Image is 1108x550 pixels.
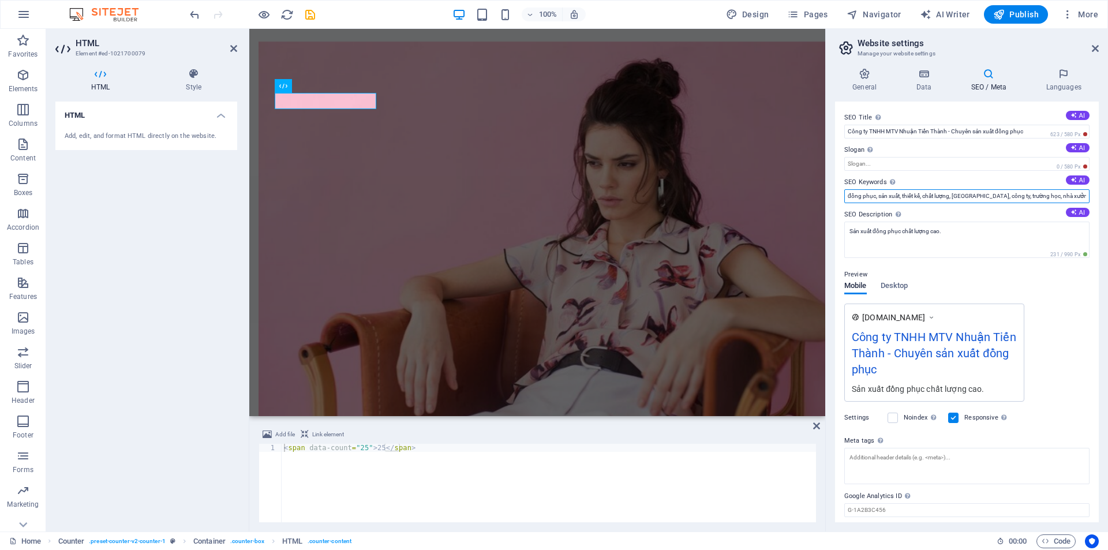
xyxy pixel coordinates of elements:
[783,5,832,24] button: Pages
[230,534,264,548] span: . counter-box
[569,9,579,20] i: On resize automatically adjust zoom level to fit chosen device.
[1066,143,1090,152] button: Slogan
[964,411,1010,425] label: Responsive
[1054,163,1090,171] span: 0 / 580 Px
[1085,534,1099,548] button: Usercentrics
[787,9,828,20] span: Pages
[721,5,774,24] button: Design
[1062,9,1098,20] span: More
[984,5,1048,24] button: Publish
[997,534,1027,548] h6: Session time
[193,534,226,548] span: Click to select. Double-click to edit
[844,411,882,425] label: Settings
[1048,130,1090,139] span: 623 / 580 Px
[261,428,297,442] button: Add file
[12,327,35,336] p: Images
[844,282,908,304] div: Preview
[844,434,1090,448] label: Meta tags
[13,431,33,440] p: Footer
[303,8,317,21] button: save
[12,396,35,405] p: Header
[1066,111,1090,120] button: SEO Title
[953,68,1028,92] h4: SEO / Meta
[993,9,1039,20] span: Publish
[844,279,867,295] span: Mobile
[76,48,214,59] h3: Element #ed-1021700079
[858,48,1076,59] h3: Manage your website settings
[844,143,1090,157] label: Slogan
[844,522,1090,536] label: Google Maps API key
[13,257,33,267] p: Tables
[9,292,37,301] p: Features
[899,68,953,92] h4: Data
[835,68,899,92] h4: General
[65,132,228,141] div: Add, edit, and format HTML directly on the website.
[1036,534,1076,548] button: Code
[1057,5,1103,24] button: More
[7,500,39,509] p: Marketing
[726,9,769,20] span: Design
[862,312,925,323] span: [DOMAIN_NAME]
[844,175,1090,189] label: SEO Keywords
[55,102,237,122] h4: HTML
[312,428,344,442] span: Link element
[275,428,295,442] span: Add file
[170,538,175,544] i: This element is a customizable preset
[1066,175,1090,185] button: SEO Keywords
[844,503,1090,517] input: G-1A2B3C456
[280,8,294,21] button: reload
[8,50,38,59] p: Favorites
[844,157,1090,171] input: Slogan...
[7,223,39,232] p: Accordion
[881,279,908,295] span: Desktop
[844,208,1090,222] label: SEO Description
[188,8,201,21] i: Undo: Change slogan (Ctrl+Z)
[13,465,33,474] p: Forms
[55,68,150,92] h4: HTML
[76,38,237,48] h2: HTML
[539,8,557,21] h6: 100%
[280,8,294,21] i: Reload page
[9,84,38,93] p: Elements
[188,8,201,21] button: undo
[58,534,352,548] nav: breadcrumb
[1066,208,1090,217] button: SEO Description
[14,361,32,371] p: Slider
[904,411,941,425] label: Noindex
[14,188,33,197] p: Boxes
[1028,68,1099,92] h4: Languages
[844,111,1090,125] label: SEO Title
[847,9,901,20] span: Navigator
[852,383,1017,395] div: Sản xuất đồng phục chất lượng cao.
[844,268,867,282] p: Preview
[842,5,906,24] button: Navigator
[9,119,38,128] p: Columns
[259,444,282,452] div: 1
[858,38,1099,48] h2: Website settings
[522,8,563,21] button: 100%
[150,68,237,92] h4: Style
[920,9,970,20] span: AI Writer
[1048,250,1090,259] span: 231 / 990 Px
[844,489,1090,503] label: Google Analytics ID
[58,534,85,548] span: Click to select. Double-click to edit
[66,8,153,21] img: Editor Logo
[915,5,975,24] button: AI Writer
[308,534,352,548] span: . counter-content
[1017,537,1019,545] span: :
[1042,534,1070,548] span: Code
[9,534,41,548] a: Home
[299,428,346,442] button: Link element
[89,534,166,548] span: . preset-counter-v2-counter-1
[282,534,302,548] span: Click to select. Double-click to edit
[10,154,36,163] p: Content
[1009,534,1027,548] span: 00 00
[852,328,1017,383] div: Công ty TNHH MTV Nhuận Tiến Thành - Chuyên sản xuất đồng phục
[257,8,271,21] button: Click here to leave preview mode and continue editing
